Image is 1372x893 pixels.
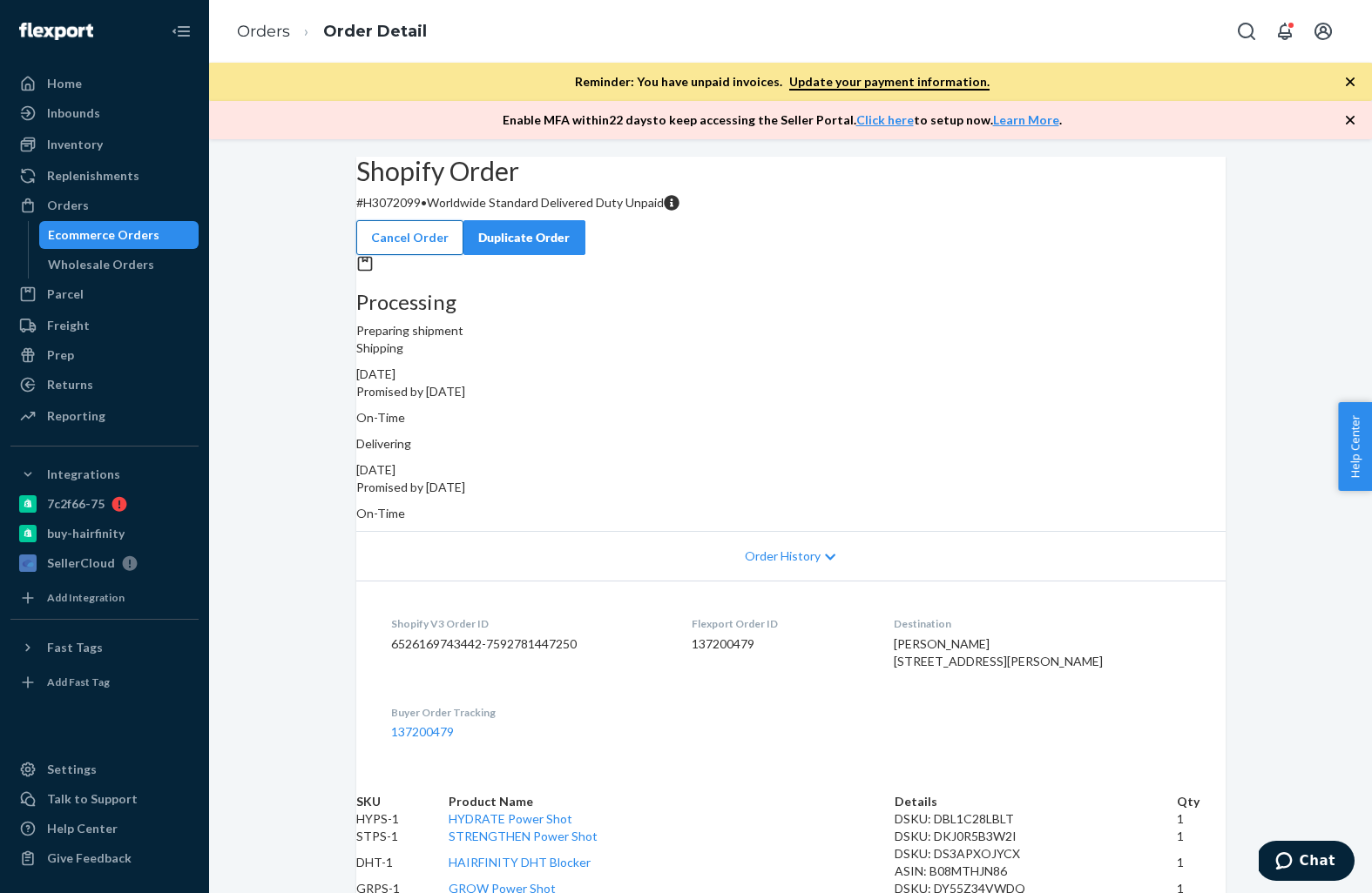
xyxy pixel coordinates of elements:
a: Reporting [10,402,199,430]
a: HYDRATE Power Shot [449,811,572,826]
dd: 137200479 [692,635,866,653]
a: buy-hairfinity [10,520,199,547]
img: Flexport logo [19,23,93,40]
a: Ecommerce Orders [39,221,199,249]
div: DSKU: DS3APXOJYCX [895,845,1177,863]
div: Talk to Support [47,790,138,808]
dd: 6526169743442-7592781447250 [391,635,665,653]
dt: Destination [894,616,1191,631]
button: Duplicate Order [463,220,585,255]
div: buy-hairfinity [47,525,125,542]
td: DHT-1 [356,845,449,880]
div: Add Fast Tag [47,675,110,689]
div: Preparing shipment [356,291,1226,339]
div: Home [47,75,82,92]
div: Fast Tags [47,639,103,656]
div: Give Feedback [47,849,132,867]
p: Promised by [DATE] [356,479,1226,496]
a: Help Center [10,815,199,843]
th: SKU [356,793,449,810]
a: SellerCloud [10,549,199,577]
a: Prep [10,341,199,369]
div: Settings [47,761,97,778]
button: Open notifications [1267,14,1302,49]
a: Add Integration [10,584,199,612]
div: 7c2f66-75 [47,495,105,513]
a: Replenishments [10,162,199,190]
th: Product Name [449,793,895,810]
a: HAIRFINITY DHT Blocker [449,855,591,869]
p: Delivering [356,435,1226,453]
a: Freight [10,312,199,339]
h3: Processing [356,291,1226,313]
a: Home [10,70,199,97]
a: Inbounds [10,99,199,127]
a: Parcel [10,280,199,308]
div: Parcel [47,285,84,303]
a: Inventory [10,131,199,158]
p: Reminder: You have unpaid invoices. [575,73,990,91]
a: Orders [10,191,199,219]
button: Open account menu [1306,14,1341,49]
div: DSKU: DKJ0R5B3W2I [895,828,1177,845]
span: Order History [745,547,821,565]
div: DSKU: DBL1C28LBLT [895,810,1177,828]
div: Reporting [47,407,105,425]
p: On-Time [356,409,1226,426]
div: Prep [47,346,74,364]
span: Help Center [1338,402,1372,491]
p: Shipping [356,339,1226,357]
div: [DATE] [356,461,1226,479]
td: STPS-1 [356,828,449,845]
div: Freight [47,317,90,334]
div: Ecommerce Orders [48,226,159,244]
p: Promised by [DATE] [356,383,1226,400]
div: Inventory [47,136,103,153]
div: Integrations [47,466,120,483]
span: [PERSON_NAME] [STREET_ADDRESS][PERSON_NAME] [894,636,1103,668]
h2: Shopify Order [356,157,1226,185]
a: STRENGTHEN Power Shot [449,829,598,843]
div: Inbounds [47,104,100,122]
iframe: Opens a widget where you can chat to one of our agents [1259,841,1355,884]
button: Integrations [10,460,199,488]
a: 7c2f66-75 [10,490,199,518]
a: Learn More [993,112,1059,127]
div: SellerCloud [47,554,115,572]
td: 1 [1177,828,1225,845]
span: Worldwide Standard Delivered Duty Unpaid [427,195,664,210]
span: • [421,195,427,210]
div: Duplicate Order [478,229,571,246]
a: Returns [10,371,199,399]
dt: Buyer Order Tracking [391,705,665,720]
a: Settings [10,755,199,783]
th: Details [895,793,1177,810]
div: Wholesale Orders [48,256,154,273]
dt: Shopify V3 Order ID [391,616,665,631]
button: Cancel Order [356,220,463,255]
a: 137200479 [391,724,454,739]
button: Fast Tags [10,634,199,661]
p: Enable MFA within 22 days to keep accessing the Seller Portal. to setup now. . [503,111,1062,129]
p: # H3072099 [356,194,1226,211]
a: Orders [237,22,290,41]
a: Update your payment information. [789,74,990,91]
button: Open Search Box [1229,14,1264,49]
div: Help Center [47,820,118,837]
div: [DATE] [356,366,1226,383]
button: Talk to Support [10,785,199,813]
td: HYPS-1 [356,810,449,828]
a: Wholesale Orders [39,251,199,279]
a: Click here [856,112,914,127]
div: Returns [47,376,93,393]
button: Close Navigation [164,14,199,49]
td: 1 [1177,845,1225,880]
td: 1 [1177,810,1225,828]
div: Orders [47,197,89,214]
div: Replenishments [47,167,139,185]
div: ASIN: B08MTHJN86 [895,863,1177,880]
a: Order Detail [323,22,427,41]
dt: Flexport Order ID [692,616,866,631]
div: Add Integration [47,590,125,605]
